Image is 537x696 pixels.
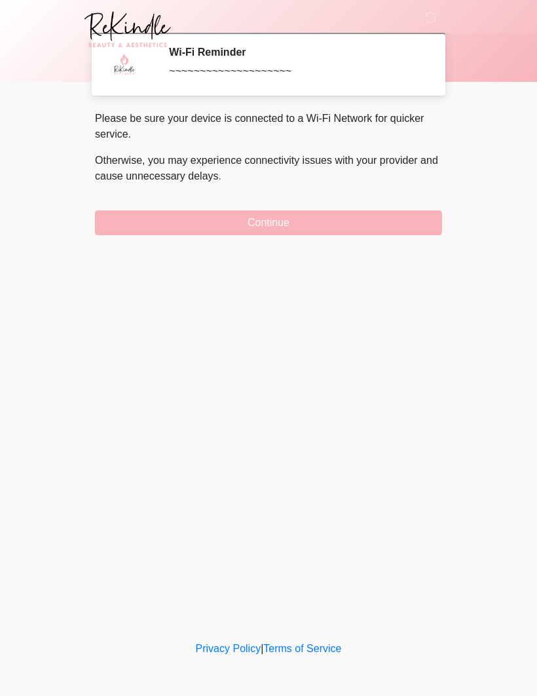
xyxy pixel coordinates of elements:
span: . [219,170,221,182]
p: Otherwise, you may experience connectivity issues with your provider and cause unnecessary delays [95,153,442,184]
button: Continue [95,210,442,235]
img: Agent Avatar [105,46,144,85]
a: | [261,643,263,654]
img: ReKindle Beauty Logo [82,10,173,49]
p: Please be sure your device is connected to a Wi-Fi Network for quicker service. [95,111,442,142]
a: Terms of Service [263,643,341,654]
div: ~~~~~~~~~~~~~~~~~~~~ [169,64,422,79]
a: Privacy Policy [196,643,261,654]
